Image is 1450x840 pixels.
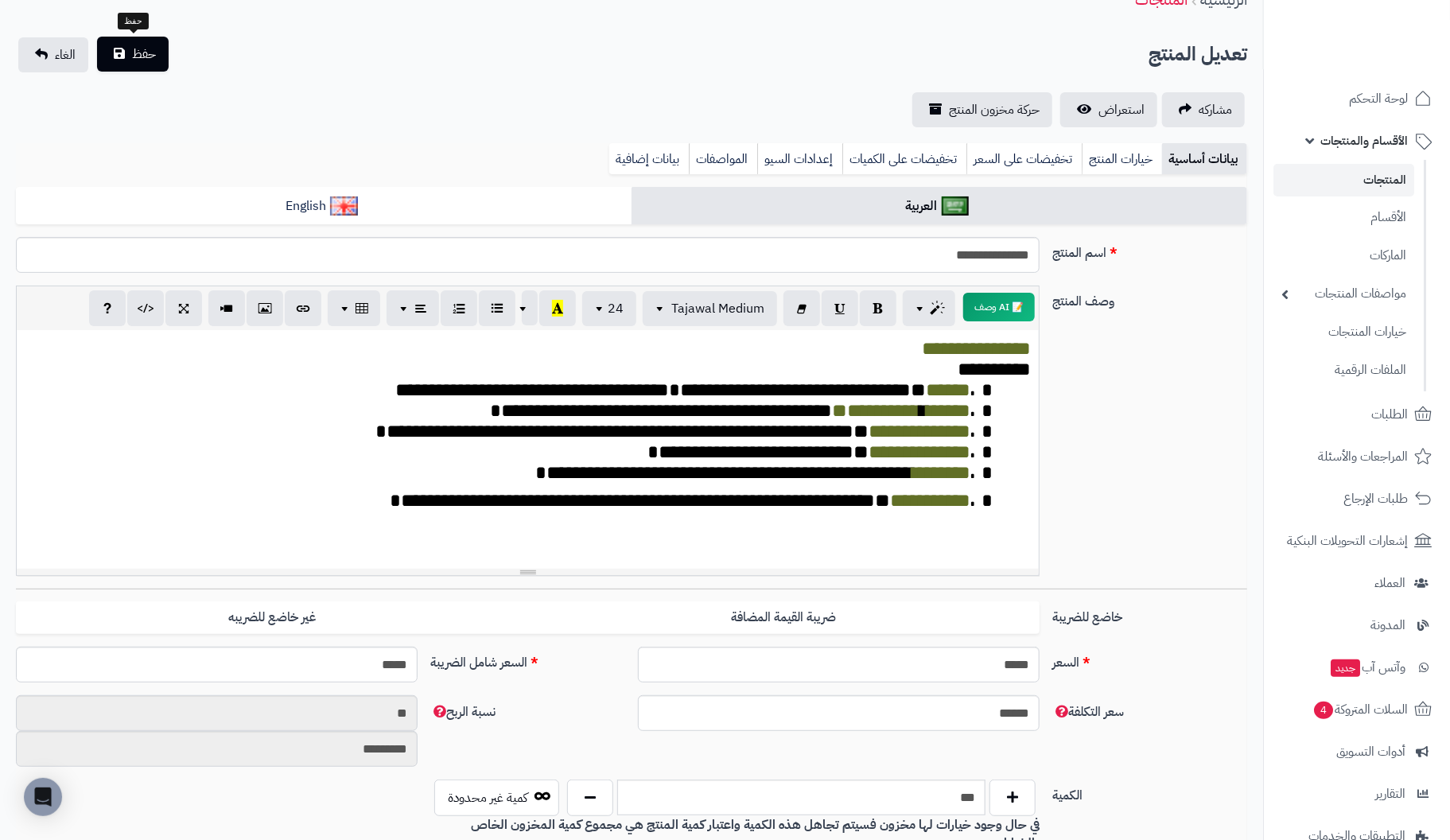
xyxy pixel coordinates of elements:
label: اسم المنتج [1046,237,1254,262]
a: السلات المتروكة4 [1273,690,1440,729]
a: بيانات إضافية [609,143,689,175]
a: استعراض [1060,92,1157,127]
div: حفظ [118,13,149,30]
span: نسبة الربح [430,702,496,721]
span: إشعارات التحويلات البنكية [1287,530,1408,552]
a: مواصفات المنتجات [1273,277,1414,311]
label: غير خاضع للضريبه [16,601,528,634]
a: خيارات المنتجات [1273,315,1414,349]
span: التقارير [1375,783,1405,805]
button: 24 [582,291,636,326]
span: جديد [1331,659,1360,677]
a: طلبات الإرجاع [1273,480,1440,518]
label: الكمية [1046,780,1254,805]
a: الأقسام [1273,200,1414,235]
label: السعر [1046,647,1254,672]
a: وآتس آبجديد [1273,648,1440,686]
label: ضريبة القيمة المضافة [528,601,1040,634]
a: إعدادات السيو [757,143,842,175]
a: English [16,187,632,226]
span: سعر التكلفة [1052,702,1124,721]
a: تخفيضات على الكميات [842,143,966,175]
span: 24 [608,299,624,318]
span: حركة مخزون المنتج [949,100,1040,119]
a: إشعارات التحويلات البنكية [1273,522,1440,560]
span: Tajawal Medium [671,299,764,318]
span: 4 [1314,702,1333,719]
a: التقارير [1273,775,1440,813]
a: أدوات التسويق [1273,733,1440,771]
span: مشاركه [1199,100,1232,119]
label: وصف المنتج [1046,286,1254,311]
a: المدونة [1273,606,1440,644]
a: لوحة التحكم [1273,80,1440,118]
a: خيارات المنتج [1082,143,1162,175]
a: المراجعات والأسئلة [1273,437,1440,476]
button: 📝 AI وصف [963,293,1035,321]
button: حفظ [97,37,169,72]
a: تخفيضات على السعر [966,143,1082,175]
button: Tajawal Medium [643,291,777,326]
span: حفظ [132,45,156,64]
div: Open Intercom Messenger [24,778,62,816]
h2: تعديل المنتج [1149,38,1247,71]
span: السلات المتروكة [1312,698,1408,721]
span: وآتس آب [1329,656,1405,679]
a: المنتجات [1273,164,1414,196]
a: المواصفات [689,143,757,175]
span: الغاء [55,45,76,64]
a: الطلبات [1273,395,1440,434]
img: العربية [942,196,970,216]
span: الأقسام والمنتجات [1320,130,1408,152]
img: English [330,196,358,216]
a: الملفات الرقمية [1273,353,1414,387]
span: المدونة [1370,614,1405,636]
a: بيانات أساسية [1162,143,1247,175]
a: الماركات [1273,239,1414,273]
a: العملاء [1273,564,1440,602]
a: العربية [632,187,1247,226]
a: مشاركه [1162,92,1245,127]
a: حركة مخزون المنتج [912,92,1052,127]
span: المراجعات والأسئلة [1318,445,1408,468]
a: الغاء [18,37,88,72]
label: السعر شامل الضريبة [424,647,632,672]
span: الطلبات [1371,403,1408,426]
span: استعراض [1098,100,1145,119]
span: طلبات الإرجاع [1343,488,1408,510]
span: لوحة التحكم [1349,87,1408,110]
img: logo-2.png [1342,45,1435,78]
span: العملاء [1374,572,1405,594]
span: أدوات التسويق [1336,741,1405,763]
label: خاضع للضريبة [1046,601,1254,627]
